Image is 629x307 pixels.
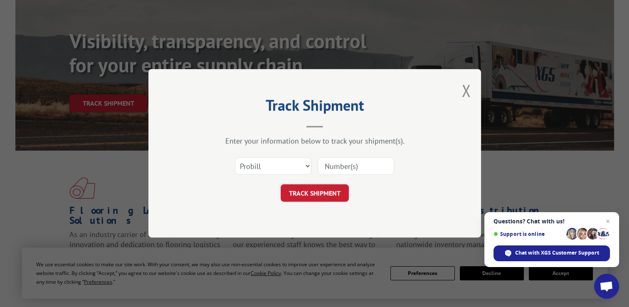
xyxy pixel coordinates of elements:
[493,218,610,225] span: Questions? Chat with us!
[594,274,619,299] div: Open chat
[515,249,599,257] span: Chat with XGS Customer Support
[603,216,613,226] span: Close chat
[493,231,563,237] span: Support is online
[493,245,610,261] div: Chat with XGS Customer Support
[190,99,439,115] h2: Track Shipment
[318,158,394,175] input: Number(s)
[190,136,439,146] div: Enter your information below to track your shipment(s).
[281,185,349,202] button: TRACK SHIPMENT
[461,79,471,102] button: Close modal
